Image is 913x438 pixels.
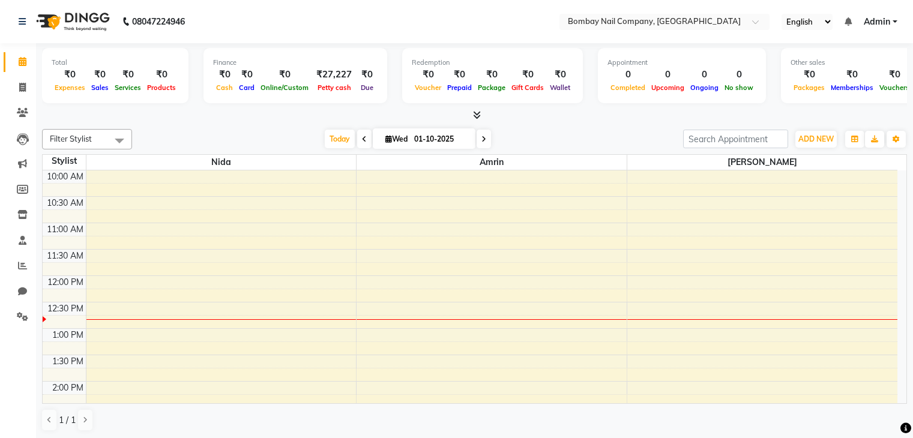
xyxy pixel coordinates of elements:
input: Search Appointment [683,130,788,148]
span: No show [722,83,756,92]
div: ₹27,227 [312,68,357,82]
span: Expenses [52,83,88,92]
span: ADD NEW [798,134,834,143]
div: ₹0 [791,68,828,82]
div: 0 [687,68,722,82]
div: 11:30 AM [44,250,86,262]
span: Voucher [412,83,444,92]
div: ₹0 [475,68,508,82]
div: ₹0 [508,68,547,82]
div: ₹0 [876,68,912,82]
div: ₹0 [828,68,876,82]
div: 0 [607,68,648,82]
div: ₹0 [258,68,312,82]
span: 1 / 1 [59,414,76,427]
div: ₹0 [112,68,144,82]
span: Nida [86,155,357,170]
button: ADD NEW [795,131,837,148]
span: Due [358,83,376,92]
div: 0 [722,68,756,82]
span: Card [236,83,258,92]
div: 12:30 PM [45,302,86,315]
span: Wed [382,134,411,143]
span: Vouchers [876,83,912,92]
span: Prepaid [444,83,475,92]
div: 10:00 AM [44,170,86,183]
input: 2025-10-01 [411,130,471,148]
span: Services [112,83,144,92]
div: ₹0 [52,68,88,82]
div: ₹0 [88,68,112,82]
span: Gift Cards [508,83,547,92]
span: Wallet [547,83,573,92]
span: Package [475,83,508,92]
span: Cash [213,83,236,92]
span: Memberships [828,83,876,92]
div: 1:00 PM [50,329,86,341]
span: [PERSON_NAME] [627,155,897,170]
span: Filter Stylist [50,134,92,143]
div: Appointment [607,58,756,68]
span: Today [325,130,355,148]
span: Completed [607,83,648,92]
span: Amrin [357,155,627,170]
span: Products [144,83,179,92]
div: ₹0 [213,68,236,82]
span: Admin [864,16,890,28]
span: Packages [791,83,828,92]
div: 1:30 PM [50,355,86,368]
span: Online/Custom [258,83,312,92]
span: Petty cash [315,83,354,92]
div: Total [52,58,179,68]
div: ₹0 [357,68,378,82]
div: 11:00 AM [44,223,86,236]
div: 2:00 PM [50,382,86,394]
div: 12:00 PM [45,276,86,289]
span: Sales [88,83,112,92]
span: Upcoming [648,83,687,92]
div: Redemption [412,58,573,68]
div: ₹0 [144,68,179,82]
div: Finance [213,58,378,68]
b: 08047224946 [132,5,185,38]
div: ₹0 [547,68,573,82]
div: ₹0 [444,68,475,82]
div: 10:30 AM [44,197,86,209]
div: 0 [648,68,687,82]
img: logo [31,5,113,38]
div: ₹0 [236,68,258,82]
div: Stylist [43,155,86,167]
span: Ongoing [687,83,722,92]
div: ₹0 [412,68,444,82]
